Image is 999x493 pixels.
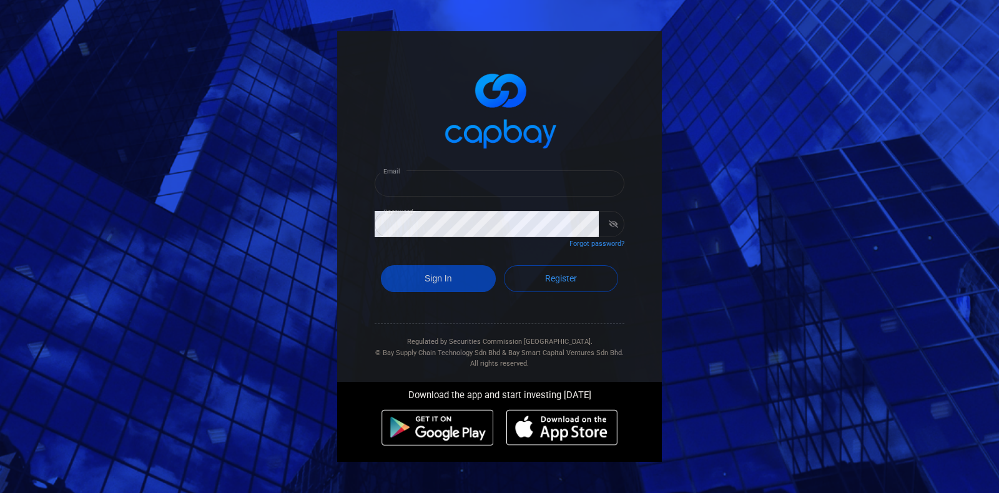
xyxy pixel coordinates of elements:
div: Regulated by Securities Commission [GEOGRAPHIC_DATA]. & All rights reserved. [375,324,624,369]
a: Register [504,265,619,292]
img: logo [437,62,562,155]
label: Email [383,167,400,176]
label: Password [383,207,413,217]
span: Register [545,273,577,283]
a: Forgot password? [569,240,624,248]
img: ios [506,409,618,446]
div: Download the app and start investing [DATE] [328,382,671,403]
span: © Bay Supply Chain Technology Sdn Bhd [375,349,500,357]
img: android [381,409,494,446]
span: Bay Smart Capital Ventures Sdn Bhd. [508,349,624,357]
button: Sign In [381,265,496,292]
